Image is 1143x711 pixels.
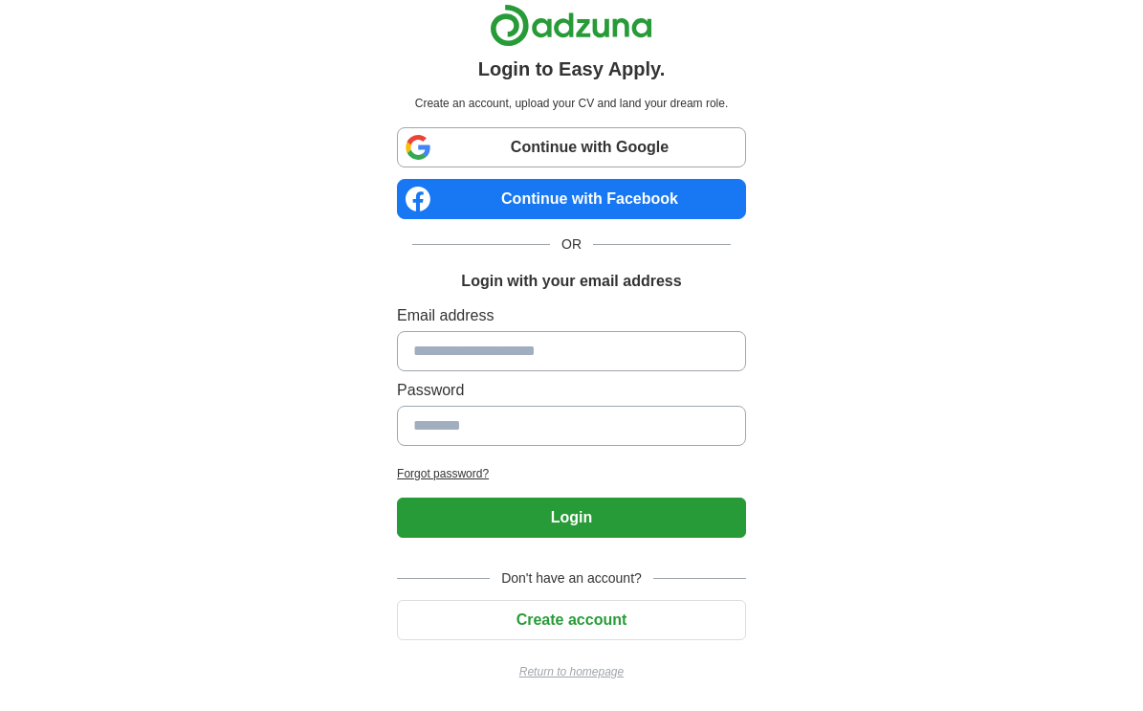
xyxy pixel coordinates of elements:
img: Adzuna logo [490,4,652,47]
h1: Login with your email address [461,270,681,293]
a: Continue with Google [397,127,746,167]
label: Email address [397,304,746,327]
label: Password [397,379,746,402]
a: Create account [397,611,746,628]
a: Return to homepage [397,663,746,680]
a: Continue with Facebook [397,179,746,219]
p: Create an account, upload your CV and land your dream role. [401,95,742,112]
button: Login [397,498,746,538]
span: OR [550,234,593,255]
a: Forgot password? [397,465,746,482]
span: Don't have an account? [490,568,653,589]
h1: Login to Easy Apply. [478,55,666,83]
button: Create account [397,600,746,640]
